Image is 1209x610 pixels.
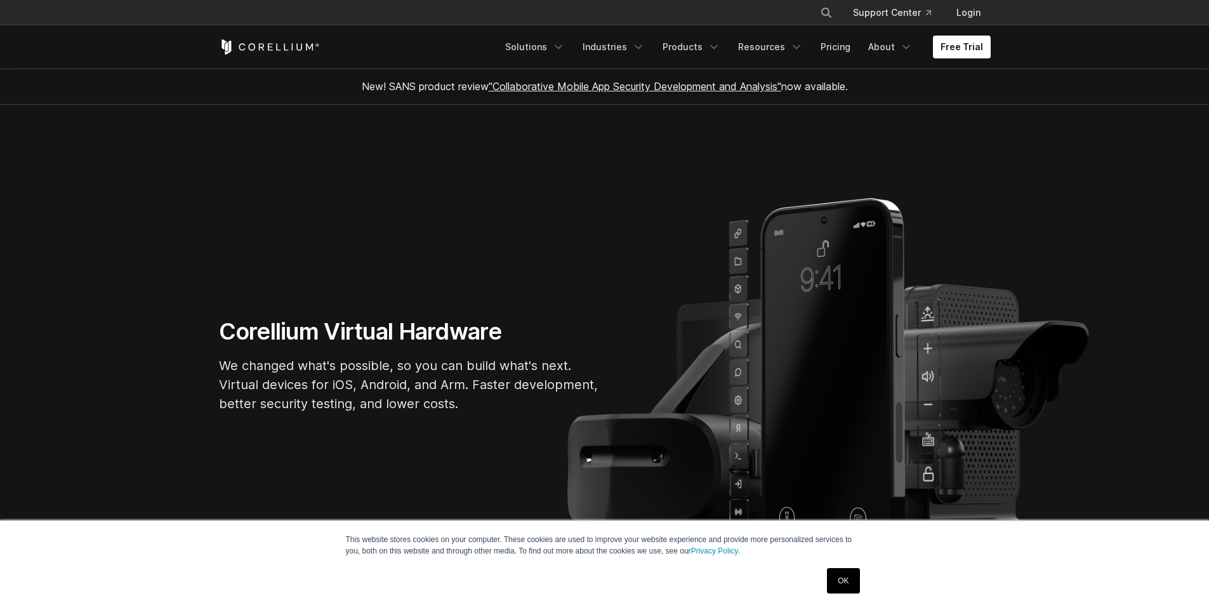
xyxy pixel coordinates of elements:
a: Login [946,1,991,24]
div: Navigation Menu [498,36,991,58]
a: Free Trial [933,36,991,58]
a: Pricing [813,36,858,58]
button: Search [815,1,838,24]
p: We changed what's possible, so you can build what's next. Virtual devices for iOS, Android, and A... [219,356,600,413]
a: About [861,36,920,58]
span: New! SANS product review now available. [362,80,848,93]
a: Solutions [498,36,572,58]
div: Navigation Menu [805,1,991,24]
a: Support Center [843,1,941,24]
a: "Collaborative Mobile App Security Development and Analysis" [489,80,781,93]
a: Industries [575,36,652,58]
a: OK [827,568,859,593]
a: Products [655,36,728,58]
h1: Corellium Virtual Hardware [219,317,600,346]
a: Resources [730,36,810,58]
a: Privacy Policy. [691,547,740,555]
p: This website stores cookies on your computer. These cookies are used to improve your website expe... [346,534,864,557]
a: Corellium Home [219,39,320,55]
